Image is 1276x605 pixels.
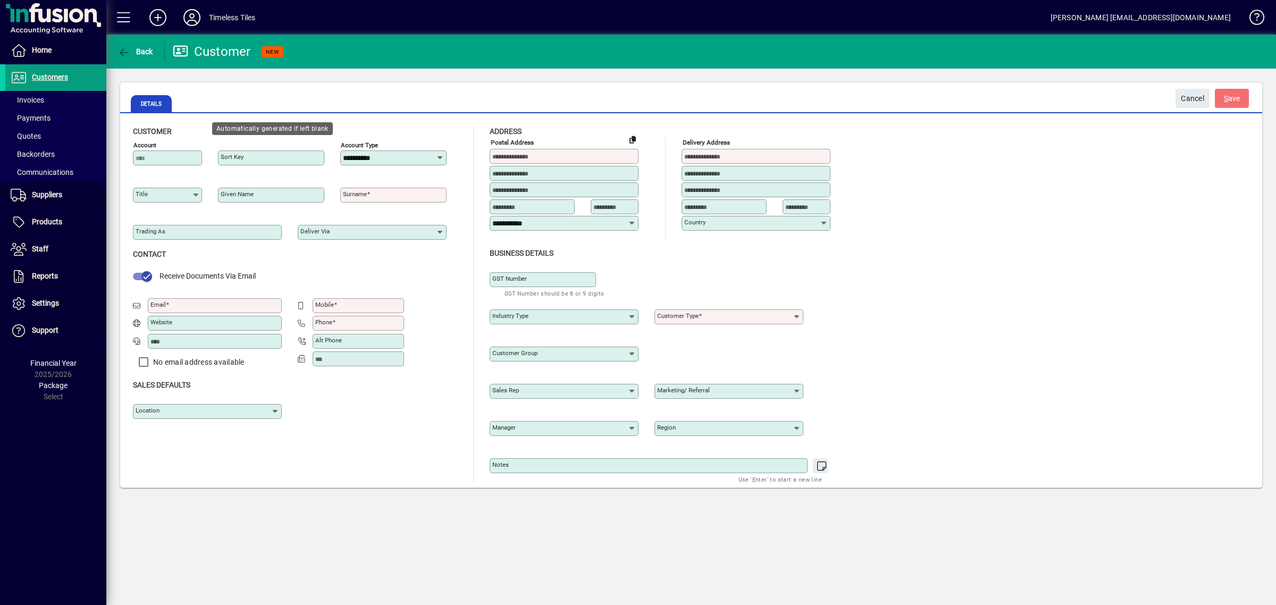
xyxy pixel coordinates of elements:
mat-label: Alt Phone [315,337,342,344]
mat-label: Phone [315,318,332,326]
mat-label: GST Number [492,275,527,282]
mat-hint: GST Number should be 8 or 9 digits [505,287,605,299]
mat-hint: Use 'Enter' to start a new line [738,473,822,485]
mat-label: Location [136,407,159,414]
mat-label: Country [684,219,706,226]
span: Contact [133,250,166,258]
span: Customer [133,127,172,136]
a: Quotes [5,127,106,145]
a: Staff [5,236,106,263]
button: Back [115,42,156,61]
mat-label: Surname [343,190,367,198]
span: Receive Documents Via Email [159,272,256,280]
mat-label: Industry type [492,312,528,320]
a: Payments [5,109,106,127]
span: Support [32,326,58,334]
span: S [1224,94,1228,103]
mat-label: Email [150,301,166,308]
mat-label: Mobile [315,301,334,308]
mat-label: Deliver via [300,228,330,235]
span: Backorders [11,150,55,158]
a: Settings [5,290,106,317]
label: No email address available [151,357,245,367]
span: Products [32,217,62,226]
mat-label: Title [136,190,148,198]
span: Invoices [11,96,44,104]
a: Suppliers [5,182,106,208]
mat-label: Notes [492,461,509,468]
span: NEW [266,48,279,55]
span: Package [39,381,68,390]
mat-label: Sort key [221,153,244,161]
a: Invoices [5,91,106,109]
span: ave [1224,90,1240,107]
button: Copy to Delivery address [624,131,641,148]
a: Products [5,209,106,236]
a: Reports [5,263,106,290]
mat-label: Trading as [136,228,165,235]
span: Address [490,127,522,136]
span: Back [117,47,153,56]
a: Knowledge Base [1241,2,1263,37]
button: Profile [175,8,209,27]
app-page-header-button: Back [106,42,165,61]
span: Cancel [1181,90,1204,107]
button: Save [1215,89,1249,108]
span: Details [131,95,172,112]
span: Quotes [11,132,41,140]
mat-label: Account [133,141,156,149]
span: Payments [11,114,51,122]
a: Backorders [5,145,106,163]
a: Home [5,37,106,64]
span: Sales defaults [133,381,190,389]
button: Add [141,8,175,27]
mat-label: Marketing/ Referral [657,386,710,394]
div: [PERSON_NAME] [EMAIL_ADDRESS][DOMAIN_NAME] [1051,9,1231,26]
span: Customers [32,73,68,81]
div: Customer [173,43,251,60]
mat-label: Customer group [492,349,538,357]
span: Suppliers [32,190,62,199]
span: Settings [32,299,59,307]
span: Financial Year [30,359,77,367]
a: Communications [5,163,106,181]
div: Automatically generated if left blank [212,122,333,135]
span: Business details [490,249,553,257]
span: Reports [32,272,58,280]
mat-label: Given name [221,190,254,198]
mat-label: Manager [492,424,516,431]
span: Home [32,46,52,54]
mat-label: Account Type [341,141,378,149]
mat-label: Customer type [657,312,699,320]
mat-label: Website [150,318,172,326]
span: Staff [32,245,48,253]
mat-label: Sales rep [492,386,519,394]
button: Cancel [1176,89,1210,108]
mat-label: Region [657,424,676,431]
span: Communications [11,168,73,177]
a: Support [5,317,106,344]
div: Timeless Tiles [209,9,255,26]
